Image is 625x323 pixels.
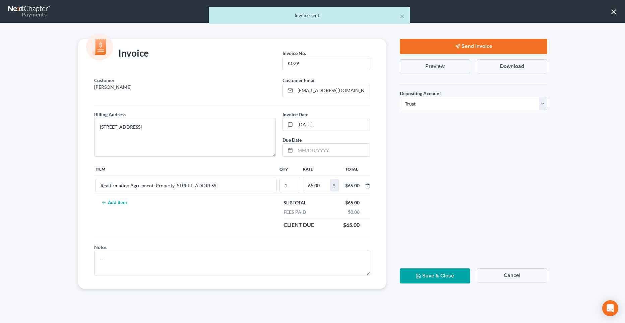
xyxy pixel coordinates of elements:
button: Download [477,59,547,73]
span: Invoice Date [283,112,308,117]
input: 0.00 [303,179,330,192]
div: Subtotal [280,199,310,206]
div: Invoice sent [214,12,404,19]
label: Customer [94,77,115,84]
input: Enter email... [295,84,370,97]
span: Invoice No. [283,50,306,56]
div: $ [330,179,338,192]
button: Add Item [100,200,129,205]
span: Customer Email [283,77,316,83]
button: Preview [400,59,470,73]
th: Item [94,162,278,176]
img: icon-money-cc55cd5b71ee43c44ef0efbab91310903cbf28f8221dba23c0d5ca797e203e98.svg [86,34,113,60]
p: [PERSON_NAME] [94,84,276,90]
th: Rate [302,162,340,176]
span: Depositing Account [400,90,441,96]
label: Due Date [283,136,302,143]
button: × [400,12,404,20]
span: Billing Address [94,112,126,117]
input: -- [280,179,300,192]
input: MM/DD/YYYY [295,118,370,131]
button: Cancel [477,268,547,282]
button: Send Invoice [400,39,547,54]
div: Fees Paid [280,209,309,215]
div: Client Due [280,221,317,229]
input: -- [283,57,370,70]
div: $65.00 [340,221,363,229]
div: Invoice [91,47,152,60]
button: Save & Close [400,268,470,283]
input: MM/DD/YYYY [295,144,370,156]
button: × [611,6,617,17]
a: Payments [8,3,51,19]
label: Notes [94,244,107,251]
th: Total [340,162,365,176]
th: Qty [278,162,302,176]
div: $0.00 [345,209,363,215]
div: $65.00 [342,199,363,206]
input: -- [96,179,276,192]
div: Open Intercom Messenger [602,300,618,316]
div: $65.00 [345,182,360,189]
